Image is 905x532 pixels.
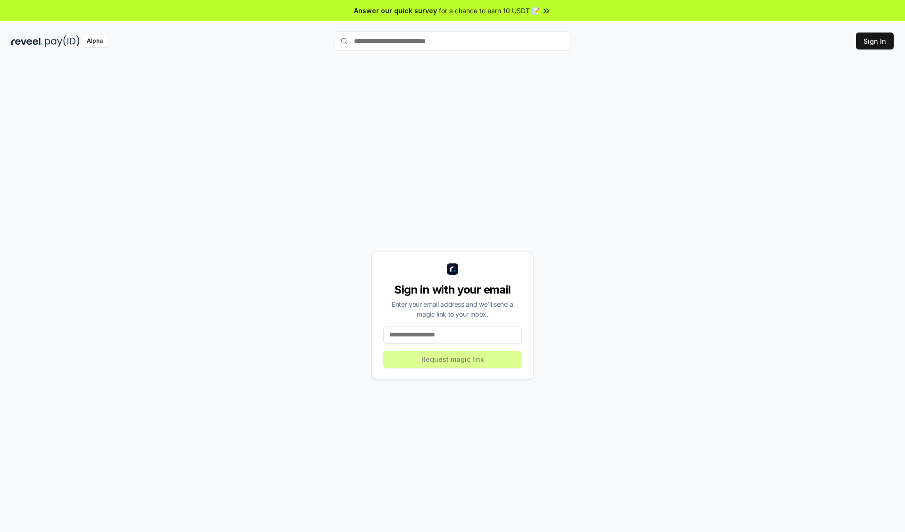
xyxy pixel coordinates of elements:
div: Alpha [82,35,108,47]
img: pay_id [45,35,80,47]
button: Sign In [856,33,894,49]
span: for a chance to earn 10 USDT 📝 [439,6,540,16]
div: Sign in with your email [383,282,522,297]
img: logo_small [447,263,458,275]
span: Answer our quick survey [354,6,437,16]
img: reveel_dark [11,35,43,47]
div: Enter your email address and we’ll send a magic link to your inbox. [383,299,522,319]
